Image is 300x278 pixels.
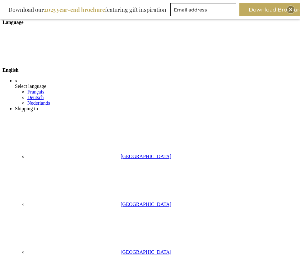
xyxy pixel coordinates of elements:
[6,3,169,16] div: Download our featuring gift inspiration
[2,67,19,73] span: English
[15,84,298,89] div: Select language
[27,249,171,255] a: [GEOGRAPHIC_DATA]
[27,89,44,94] a: Français
[287,6,294,13] div: Close
[27,100,50,106] a: Nederlands
[27,202,171,207] a: [GEOGRAPHIC_DATA]
[27,154,171,159] a: [GEOGRAPHIC_DATA]
[15,106,298,112] div: Shipping to
[170,3,238,18] form: marketing offers and promotions
[170,3,236,16] input: Email address
[15,78,298,84] div: x
[289,8,293,11] img: Close
[2,20,24,25] span: Language
[27,95,44,100] a: Deutsch
[44,6,105,13] b: 2025 year-end brochure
